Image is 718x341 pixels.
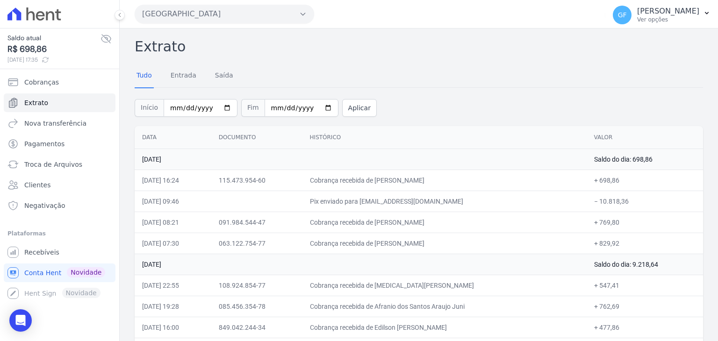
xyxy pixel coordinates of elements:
[4,135,115,153] a: Pagamentos
[24,248,59,257] span: Recebíveis
[24,268,61,277] span: Conta Hent
[135,254,587,275] td: [DATE]
[587,296,703,317] td: + 762,69
[302,212,587,233] td: Cobrança recebida de [PERSON_NAME]
[135,5,314,23] button: [GEOGRAPHIC_DATA]
[637,16,699,23] p: Ver opções
[135,36,703,57] h2: Extrato
[213,64,235,88] a: Saída
[4,176,115,194] a: Clientes
[24,98,48,107] span: Extrato
[211,233,302,254] td: 063.122.754-77
[135,191,211,212] td: [DATE] 09:46
[24,139,65,149] span: Pagamentos
[637,7,699,16] p: [PERSON_NAME]
[7,33,101,43] span: Saldo atual
[4,243,115,262] a: Recebíveis
[7,56,101,64] span: [DATE] 17:35
[135,64,154,88] a: Tudo
[135,170,211,191] td: [DATE] 16:24
[67,267,105,277] span: Novidade
[24,201,65,210] span: Negativação
[24,180,50,190] span: Clientes
[211,317,302,338] td: 849.042.244-34
[587,212,703,233] td: + 769,80
[4,73,115,92] a: Cobranças
[587,191,703,212] td: − 10.818,36
[4,263,115,282] a: Conta Hent Novidade
[342,99,377,117] button: Aplicar
[135,233,211,254] td: [DATE] 07:30
[135,149,587,170] td: [DATE]
[211,275,302,296] td: 108.924.854-77
[211,170,302,191] td: 115.473.954-60
[211,296,302,317] td: 085.456.354-78
[587,254,703,275] td: Saldo do dia: 9.218,64
[302,233,587,254] td: Cobrança recebida de [PERSON_NAME]
[241,99,265,117] span: Fim
[7,228,112,239] div: Plataformas
[135,126,211,149] th: Data
[24,78,59,87] span: Cobranças
[587,233,703,254] td: + 829,92
[135,275,211,296] td: [DATE] 22:55
[169,64,198,88] a: Entrada
[135,212,211,233] td: [DATE] 08:21
[4,155,115,174] a: Troca de Arquivos
[587,275,703,296] td: + 547,41
[135,99,164,117] span: Início
[211,212,302,233] td: 091.984.544-47
[24,119,86,128] span: Nova transferência
[135,296,211,317] td: [DATE] 19:28
[7,43,101,56] span: R$ 698,86
[302,275,587,296] td: Cobrança recebida de [MEDICAL_DATA][PERSON_NAME]
[7,73,112,303] nav: Sidebar
[587,126,703,149] th: Valor
[4,114,115,133] a: Nova transferência
[24,160,82,169] span: Troca de Arquivos
[9,309,32,332] div: Open Intercom Messenger
[587,170,703,191] td: + 698,86
[211,126,302,149] th: Documento
[302,317,587,338] td: Cobrança recebida de Edilson [PERSON_NAME]
[618,12,627,18] span: GF
[587,317,703,338] td: + 477,86
[135,317,211,338] td: [DATE] 16:00
[302,296,587,317] td: Cobrança recebida de Afranio dos Santos Araujo Juni
[302,170,587,191] td: Cobrança recebida de [PERSON_NAME]
[302,126,587,149] th: Histórico
[302,191,587,212] td: Pix enviado para [EMAIL_ADDRESS][DOMAIN_NAME]
[605,2,718,28] button: GF [PERSON_NAME] Ver opções
[587,149,703,170] td: Saldo do dia: 698,86
[4,93,115,112] a: Extrato
[4,196,115,215] a: Negativação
